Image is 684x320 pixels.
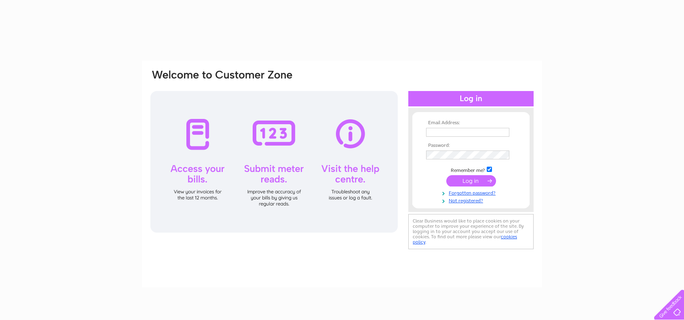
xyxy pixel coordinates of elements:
a: Forgotten password? [426,189,518,196]
input: Submit [446,175,496,186]
th: Password: [424,143,518,148]
div: Clear Business would like to place cookies on your computer to improve your experience of the sit... [408,214,534,249]
th: Email Address: [424,120,518,126]
a: cookies policy [413,234,517,245]
td: Remember me? [424,165,518,174]
a: Not registered? [426,196,518,204]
